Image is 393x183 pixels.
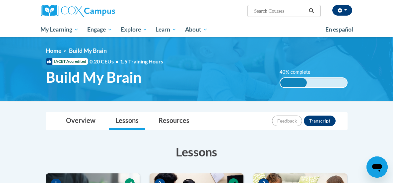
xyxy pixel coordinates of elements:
[69,47,107,54] span: Build My Brain
[152,112,196,130] a: Resources
[40,26,79,34] span: My Learning
[181,22,212,37] a: About
[46,68,142,86] span: Build My Brain
[366,156,388,178] iframe: Button to launch messaging window
[83,22,116,37] a: Engage
[325,26,353,33] span: En español
[121,26,147,34] span: Explore
[321,23,358,37] a: En español
[36,22,83,37] a: My Learning
[304,116,336,126] button: Transcript
[120,58,163,64] span: 1.5 Training Hours
[156,26,176,34] span: Learn
[46,47,61,54] a: Home
[306,7,316,15] button: Search
[280,68,318,76] label: 40% complete
[41,5,115,17] img: Cox Campus
[41,5,138,17] a: Cox Campus
[46,143,348,160] h3: Lessons
[151,22,181,37] a: Learn
[116,22,152,37] a: Explore
[253,7,306,15] input: Search Courses
[109,112,145,130] a: Lessons
[46,58,88,65] span: IACET Accredited
[115,58,118,64] span: •
[332,5,352,16] button: Account Settings
[185,26,208,34] span: About
[90,58,120,65] span: 0.20 CEUs
[280,78,307,87] div: 40% complete
[36,22,358,37] div: Main menu
[59,112,102,130] a: Overview
[272,116,302,126] button: Feedback
[87,26,112,34] span: Engage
